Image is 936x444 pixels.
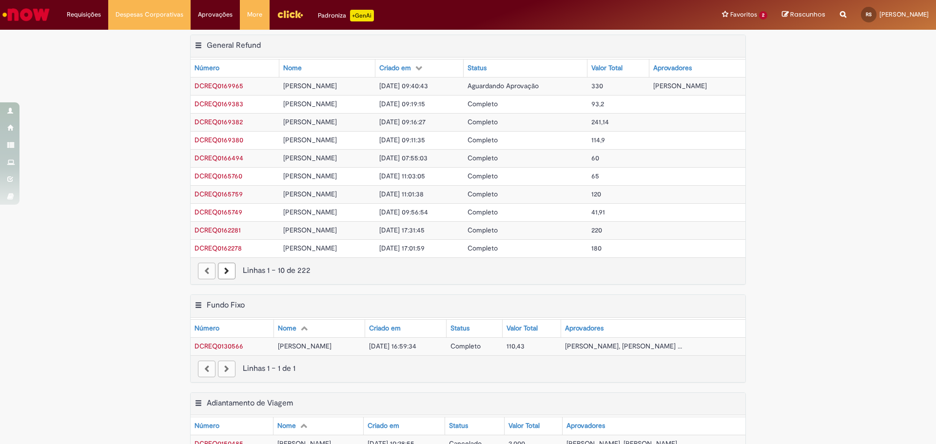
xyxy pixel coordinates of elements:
[782,10,825,19] a: Rascunhos
[653,63,692,73] div: Aprovadores
[759,11,767,19] span: 2
[283,244,337,252] span: [PERSON_NAME]
[195,99,243,108] a: Abrir Registro: DCREQ0169383
[195,342,243,350] span: DCREQ0130566
[207,40,261,50] h2: General Refund
[283,135,337,144] span: [PERSON_NAME]
[450,342,481,350] span: Completo
[283,63,302,73] div: Nome
[879,10,929,19] span: [PERSON_NAME]
[283,154,337,162] span: [PERSON_NAME]
[195,226,241,234] span: DCREQ0162281
[195,135,243,144] a: Abrir Registro: DCREQ0169380
[468,172,498,180] span: Completo
[379,208,428,216] span: [DATE] 09:56:54
[195,63,219,73] div: Número
[368,421,399,431] div: Criado em
[591,226,602,234] span: 220
[591,99,604,108] span: 93,2
[379,190,424,198] span: [DATE] 11:01:38
[195,324,219,333] div: Número
[67,10,101,19] span: Requisições
[283,117,337,126] span: [PERSON_NAME]
[591,135,605,144] span: 114,9
[207,398,293,408] h2: Adiantamento de Viagem
[198,363,738,374] div: Linhas 1 − 1 de 1
[565,342,682,350] span: [PERSON_NAME], [PERSON_NAME] ...
[195,190,243,198] a: Abrir Registro: DCREQ0165759
[198,265,738,276] div: Linhas 1 − 10 de 222
[369,324,401,333] div: Criado em
[247,10,262,19] span: More
[379,172,425,180] span: [DATE] 11:03:05
[507,342,525,350] span: 110,43
[379,226,425,234] span: [DATE] 17:31:45
[379,81,428,90] span: [DATE] 09:40:43
[283,81,337,90] span: [PERSON_NAME]
[1,5,51,24] img: ServiceNow
[730,10,757,19] span: Favoritos
[283,172,337,180] span: [PERSON_NAME]
[379,135,425,144] span: [DATE] 09:11:35
[450,324,469,333] div: Status
[508,421,540,431] div: Valor Total
[468,81,539,90] span: Aguardando Aprovação
[207,300,245,310] h2: Fundo Fixo
[195,81,243,90] span: DCREQ0169965
[379,154,428,162] span: [DATE] 07:55:03
[195,226,241,234] a: Abrir Registro: DCREQ0162281
[195,190,243,198] span: DCREQ0165759
[468,244,498,252] span: Completo
[195,117,243,126] a: Abrir Registro: DCREQ0169382
[468,190,498,198] span: Completo
[283,226,337,234] span: [PERSON_NAME]
[468,135,498,144] span: Completo
[195,154,243,162] span: DCREQ0166494
[468,117,498,126] span: Completo
[468,99,498,108] span: Completo
[591,190,601,198] span: 120
[195,81,243,90] a: Abrir Registro: DCREQ0169965
[195,244,242,252] a: Abrir Registro: DCREQ0162278
[591,117,609,126] span: 241,14
[591,244,602,252] span: 180
[278,342,331,350] span: [PERSON_NAME]
[283,190,337,198] span: [PERSON_NAME]
[591,208,605,216] span: 41,91
[195,117,243,126] span: DCREQ0169382
[591,154,599,162] span: 60
[195,208,242,216] span: DCREQ0165749
[195,421,219,431] div: Número
[468,208,498,216] span: Completo
[653,81,707,90] span: [PERSON_NAME]
[278,324,296,333] div: Nome
[866,11,872,18] span: RS
[318,10,374,21] div: Padroniza
[350,10,374,21] p: +GenAi
[468,63,487,73] div: Status
[369,342,416,350] span: [DATE] 16:59:34
[379,99,425,108] span: [DATE] 09:19:15
[283,99,337,108] span: [PERSON_NAME]
[468,154,498,162] span: Completo
[195,342,243,350] a: Abrir Registro: DCREQ0130566
[468,226,498,234] span: Completo
[195,135,243,144] span: DCREQ0169380
[116,10,183,19] span: Despesas Corporativas
[195,208,242,216] a: Abrir Registro: DCREQ0165749
[379,117,426,126] span: [DATE] 09:16:27
[790,10,825,19] span: Rascunhos
[195,99,243,108] span: DCREQ0169383
[507,324,538,333] div: Valor Total
[277,421,296,431] div: Nome
[198,10,233,19] span: Aprovações
[591,81,603,90] span: 330
[379,244,425,252] span: [DATE] 17:01:59
[195,172,242,180] a: Abrir Registro: DCREQ0165760
[283,208,337,216] span: [PERSON_NAME]
[591,172,599,180] span: 65
[191,355,745,382] nav: paginação
[191,257,745,284] nav: paginação
[566,421,605,431] div: Aprovadores
[195,300,202,313] button: Fundo Fixo Menu de contexto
